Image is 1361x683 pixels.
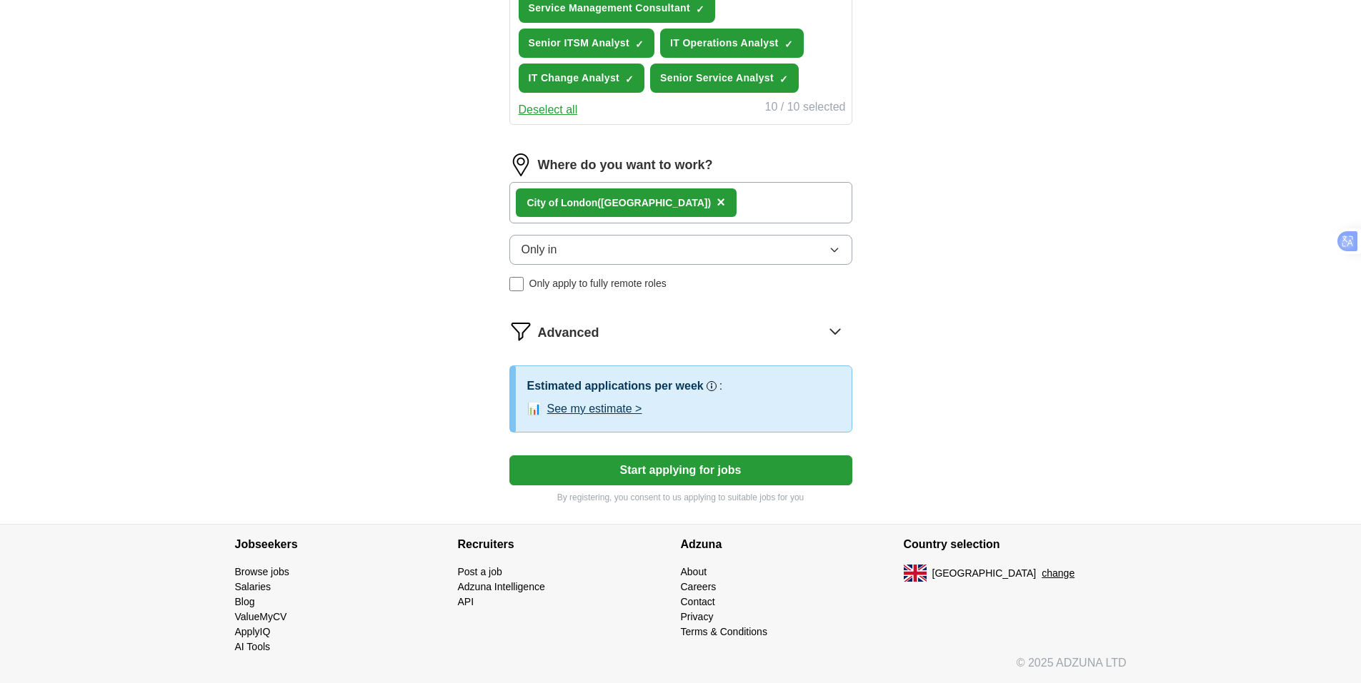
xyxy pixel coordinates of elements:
[235,626,271,637] a: ApplyIQ
[660,71,774,86] span: Senior Service Analyst
[538,323,599,343] span: Advanced
[650,64,799,93] button: Senior Service Analyst✓
[458,596,474,607] a: API
[719,378,722,395] h3: :
[681,596,715,607] a: Contact
[522,241,557,258] span: Only in
[681,611,714,622] a: Privacy
[235,581,271,592] a: Salaries
[527,400,542,418] span: 📊
[932,566,1037,581] span: [GEOGRAPHIC_DATA]
[235,596,255,607] a: Blog
[670,36,779,51] span: IT Operations Analyst
[527,196,712,211] div: ndon
[527,378,704,395] h3: Estimated applications per week
[458,566,502,577] a: Post a job
[529,276,667,291] span: Only apply to fully remote roles
[660,29,804,58] button: IT Operations Analyst✓
[904,525,1127,565] h4: Country selection
[696,4,704,15] span: ✓
[717,194,725,210] span: ×
[509,491,852,504] p: By registering, you consent to us applying to suitable jobs for you
[527,197,574,208] strong: City of Lo
[625,74,634,85] span: ✓
[597,197,711,208] span: ([GEOGRAPHIC_DATA])
[904,565,927,582] img: UK flag
[538,156,713,175] label: Where do you want to work?
[529,71,620,86] span: IT Change Analyst
[529,36,630,51] span: Senior ITSM Analyst
[547,400,642,418] button: See my estimate >
[717,192,725,213] button: ×
[509,455,852,485] button: Start applying for jobs
[519,64,645,93] button: IT Change Analyst✓
[779,74,788,85] span: ✓
[681,626,767,637] a: Terms & Conditions
[784,39,793,50] span: ✓
[509,153,532,176] img: location.png
[235,611,287,622] a: ValueMyCV
[509,235,852,265] button: Only in
[765,98,846,118] div: 10 / 10 selected
[635,39,644,50] span: ✓
[235,641,271,652] a: AI Tools
[224,654,1138,683] div: © 2025 ADZUNA LTD
[1042,566,1075,581] button: change
[519,101,578,118] button: Deselect all
[519,29,655,58] button: Senior ITSM Analyst✓
[529,1,690,16] span: Service Management Consultant
[509,277,524,291] input: Only apply to fully remote roles
[681,581,717,592] a: Careers
[235,566,289,577] a: Browse jobs
[681,566,707,577] a: About
[509,320,532,343] img: filter
[458,581,545,592] a: Adzuna Intelligence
